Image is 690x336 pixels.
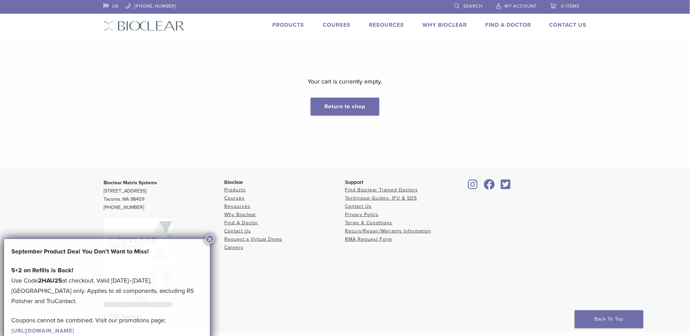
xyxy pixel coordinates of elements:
a: Products [272,22,304,28]
a: Contact Us [345,203,372,209]
a: Technique Guides, IFU & SDS [345,195,417,201]
a: Terms & Conditions [345,220,392,226]
a: Bioclear [481,183,497,190]
a: Request a Virtual Demo [224,236,282,242]
a: Back To Top [575,310,643,328]
span: Search [463,3,483,9]
p: Your cart is currently empty. [308,76,382,87]
span: Bioclear [224,179,243,185]
div: ©2025 Bioclear [104,312,586,321]
a: Find Bioclear Trained Doctors [345,187,418,193]
a: Careers [224,245,243,250]
strong: September Product Deal You Don’t Want to Miss! [11,248,149,255]
a: Return to shop [311,98,379,115]
a: Contact Us [224,228,251,234]
a: Resources [224,203,250,209]
a: [URL][DOMAIN_NAME] [11,327,74,334]
p: Coupons cannot be combined. Visit our promotions page: [11,315,203,336]
p: Use Code at checkout. Valid [DATE]–[DATE], [GEOGRAPHIC_DATA] only. Applies to all components, exc... [11,265,203,306]
span: 0 items [561,3,580,9]
button: Close [205,235,214,244]
a: Privacy Policy [345,212,379,217]
strong: Bioclear Matrix Systems [104,180,157,186]
span: My Account [504,3,537,9]
a: Products [224,187,246,193]
a: Return/Repair/Warranty Information [345,228,431,234]
img: Bioclear [104,219,172,307]
a: Contact Us [549,22,587,28]
a: Courses [224,195,245,201]
a: Why Bioclear [224,212,256,217]
a: Bioclear [499,183,513,190]
a: Courses [323,22,350,28]
a: Why Bioclear [423,22,467,28]
a: Find A Doctor [224,220,258,226]
a: Find A Doctor [485,22,531,28]
p: [STREET_ADDRESS] Tacoma, WA 98409 [PHONE_NUMBER] [104,179,224,212]
strong: 5+2 on Refills is Back! [11,266,73,274]
a: Bioclear [466,183,480,190]
a: Resources [369,22,404,28]
span: Support [345,179,364,185]
strong: 2HAU25 [38,277,62,284]
a: RMA Request Form [345,236,392,242]
img: Bioclear [103,21,185,31]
